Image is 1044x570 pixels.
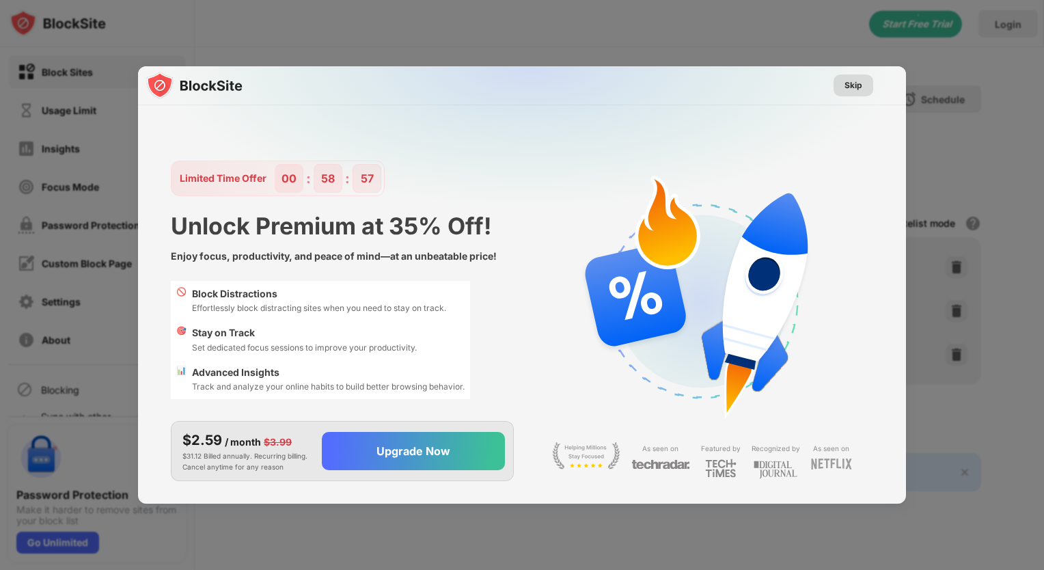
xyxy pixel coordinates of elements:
[192,341,417,354] div: Set dedicated focus sessions to improve your productivity.
[844,79,862,92] div: Skip
[752,442,800,455] div: Recognized by
[176,365,187,394] div: 📊
[182,430,311,472] div: $31.12 Billed annually. Recurring billing. Cancel anytime for any reason
[754,459,797,481] img: light-digital-journal.svg
[192,365,465,380] div: Advanced Insights
[813,442,849,455] div: As seen on
[701,442,741,455] div: Featured by
[192,380,465,393] div: Track and analyze your online habits to build better browsing behavior.
[811,459,852,470] img: light-netflix.svg
[376,444,450,458] div: Upgrade Now
[225,435,261,450] div: / month
[552,442,620,470] img: light-stay-focus.svg
[264,435,292,450] div: $3.99
[705,459,737,478] img: light-techtimes.svg
[176,325,187,354] div: 🎯
[146,66,914,337] img: gradient.svg
[182,430,222,450] div: $2.59
[642,442,678,455] div: As seen on
[631,459,690,470] img: light-techradar.svg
